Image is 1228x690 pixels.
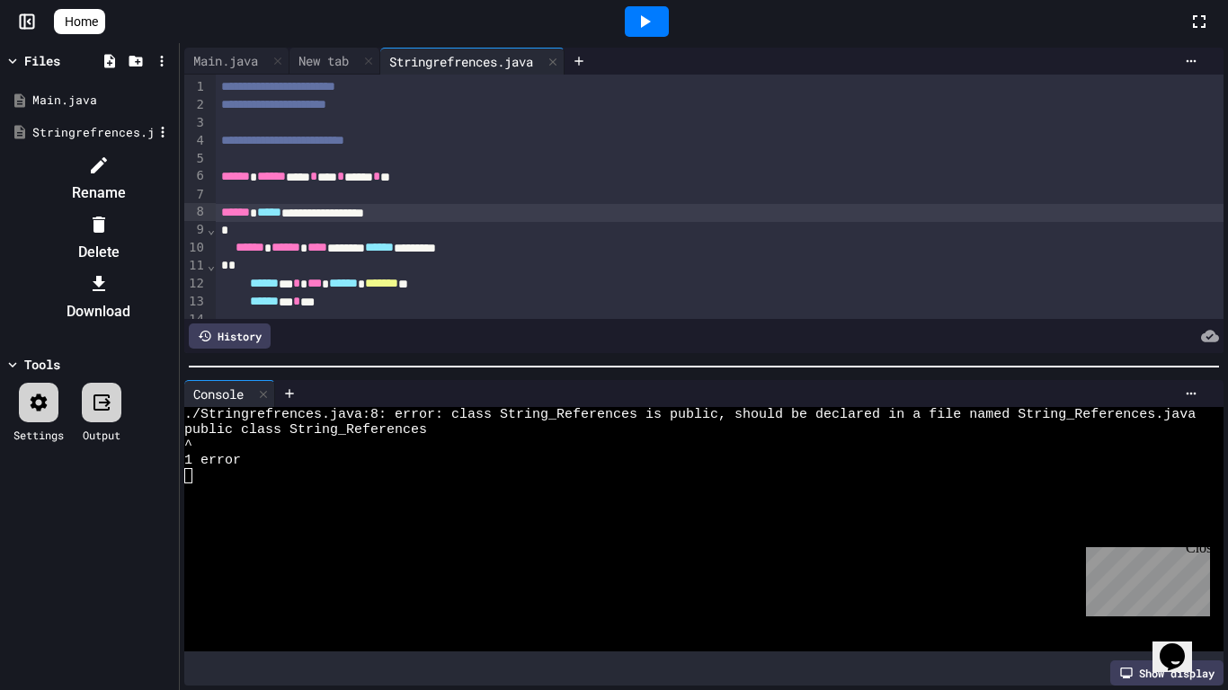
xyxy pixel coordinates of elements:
[22,150,174,208] li: Rename
[32,124,153,142] div: Stringrefrences.java
[184,453,241,468] span: 1 error
[184,221,207,239] div: 9
[54,9,105,34] a: Home
[184,380,275,407] div: Console
[184,78,207,96] div: 1
[289,48,380,75] div: New tab
[184,257,207,275] div: 11
[184,132,207,150] div: 4
[22,209,174,267] li: Delete
[65,13,98,31] span: Home
[32,92,173,110] div: Main.java
[184,186,207,204] div: 7
[184,167,207,185] div: 6
[22,269,174,326] li: Download
[184,51,267,70] div: Main.java
[184,48,289,75] div: Main.java
[24,355,60,374] div: Tools
[184,422,427,438] span: public class String_References
[184,150,207,168] div: 5
[184,438,192,453] span: ^
[380,52,542,71] div: Stringrefrences.java
[184,239,207,257] div: 10
[289,51,358,70] div: New tab
[1079,540,1210,616] iframe: chat widget
[184,293,207,311] div: 13
[207,222,216,236] span: Fold line
[184,311,207,329] div: 14
[7,7,124,114] div: Chat with us now!Close
[13,427,64,443] div: Settings
[380,48,565,75] div: Stringrefrences.java
[207,258,216,272] span: Fold line
[24,51,60,70] div: Files
[189,323,271,349] div: History
[184,407,1196,422] span: ./Stringrefrences.java:8: error: class String_References is public, should be declared in a file ...
[184,275,207,293] div: 12
[184,114,207,132] div: 3
[1110,660,1224,686] div: Show display
[83,427,120,443] div: Output
[1152,618,1210,672] iframe: chat widget
[184,96,207,114] div: 2
[184,203,207,221] div: 8
[184,385,253,403] div: Console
